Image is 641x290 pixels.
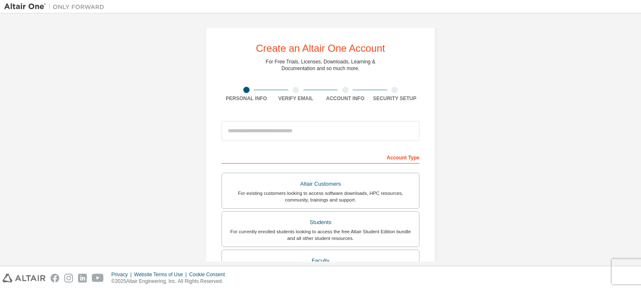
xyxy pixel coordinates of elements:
img: youtube.svg [92,274,104,282]
div: Verify Email [271,95,321,102]
div: Create an Altair One Account [256,43,385,53]
img: instagram.svg [64,274,73,282]
img: facebook.svg [50,274,59,282]
div: Privacy [111,271,134,278]
div: Security Setup [370,95,420,102]
img: Altair One [4,3,109,11]
div: Students [227,217,414,228]
div: For Free Trials, Licenses, Downloads, Learning & Documentation and so much more. [266,58,376,72]
div: Altair Customers [227,178,414,190]
div: Website Terms of Use [134,271,189,278]
div: Faculty [227,255,414,267]
div: Account Type [222,150,419,164]
img: linkedin.svg [78,274,87,282]
div: Cookie Consent [189,271,230,278]
div: Account Info [320,95,370,102]
div: For existing customers looking to access software downloads, HPC resources, community, trainings ... [227,190,414,203]
p: © 2025 Altair Engineering, Inc. All Rights Reserved. [111,278,230,285]
img: altair_logo.svg [3,274,45,282]
div: Personal Info [222,95,271,102]
div: For currently enrolled students looking to access the free Altair Student Edition bundle and all ... [227,228,414,242]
